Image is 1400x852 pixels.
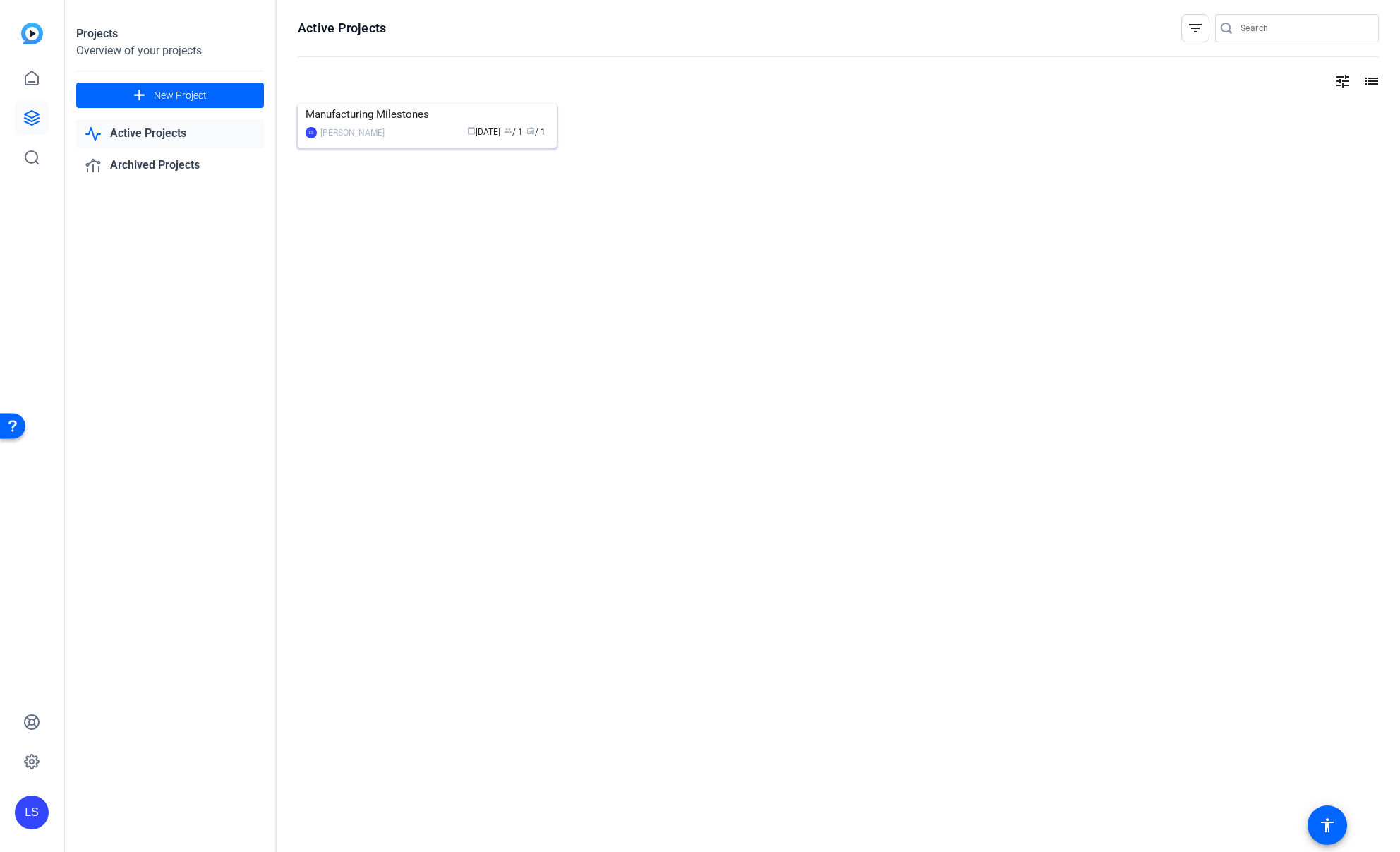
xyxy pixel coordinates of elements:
[467,127,500,137] span: [DATE]
[21,23,43,44] img: blue-gradient.svg
[306,127,317,138] div: LS
[504,126,512,135] span: group
[504,127,523,137] span: / 1
[154,88,207,103] span: New Project
[131,87,148,104] mat-icon: add
[526,127,545,137] span: / 1
[526,126,535,135] span: radio
[467,126,476,135] span: calendar_today
[298,20,386,37] h1: Active Projects
[1362,73,1379,90] mat-icon: list
[76,42,264,59] div: Overview of your projects
[76,151,264,180] a: Archived Projects
[306,104,549,125] div: Manufacturing Milestones
[320,126,385,140] div: [PERSON_NAME]
[15,796,49,829] div: LS
[76,83,264,108] button: New Project
[76,25,264,42] div: Projects
[1187,20,1204,37] mat-icon: filter_list
[1319,817,1336,834] mat-icon: accessibility
[76,119,264,148] a: Active Projects
[1241,20,1368,37] input: Search
[1334,73,1351,90] mat-icon: tune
